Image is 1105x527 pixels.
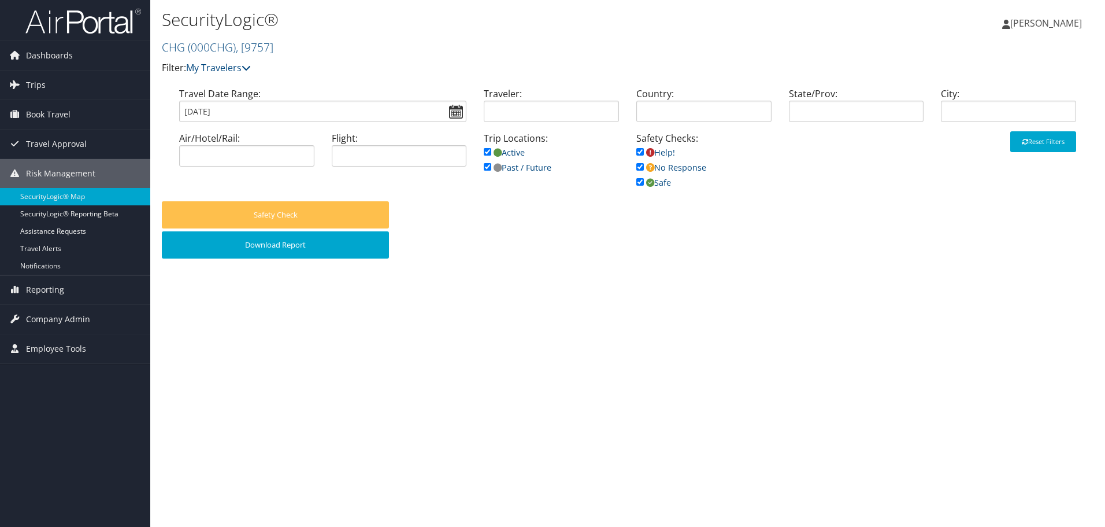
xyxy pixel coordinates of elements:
[26,334,86,363] span: Employee Tools
[170,131,323,176] div: Air/Hotel/Rail:
[475,87,628,131] div: Traveler:
[162,39,273,55] a: CHG
[26,100,71,129] span: Book Travel
[186,61,251,74] a: My Travelers
[162,8,783,32] h1: SecurityLogic®
[484,147,525,158] a: Active
[26,275,64,304] span: Reporting
[636,177,671,188] a: Safe
[26,159,95,188] span: Risk Management
[25,8,141,35] img: airportal-logo.png
[26,130,87,159] span: Travel Approval
[26,41,73,70] span: Dashboards
[26,71,46,99] span: Trips
[475,131,628,186] div: Trip Locations:
[236,39,273,55] span: , [ 9757 ]
[1010,17,1082,30] span: [PERSON_NAME]
[636,147,675,158] a: Help!
[628,131,780,201] div: Safety Checks:
[162,231,389,259] button: Download Report
[780,87,933,131] div: State/Prov:
[170,87,475,131] div: Travel Date Range:
[188,39,236,55] span: ( 000CHG )
[162,201,389,229] button: Safety Check
[636,162,706,173] a: No Response
[932,87,1085,131] div: City:
[484,162,551,173] a: Past / Future
[162,61,783,76] p: Filter:
[1002,6,1093,40] a: [PERSON_NAME]
[26,305,90,334] span: Company Admin
[1010,131,1076,152] button: Reset Filters
[323,131,476,176] div: Flight:
[628,87,780,131] div: Country:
